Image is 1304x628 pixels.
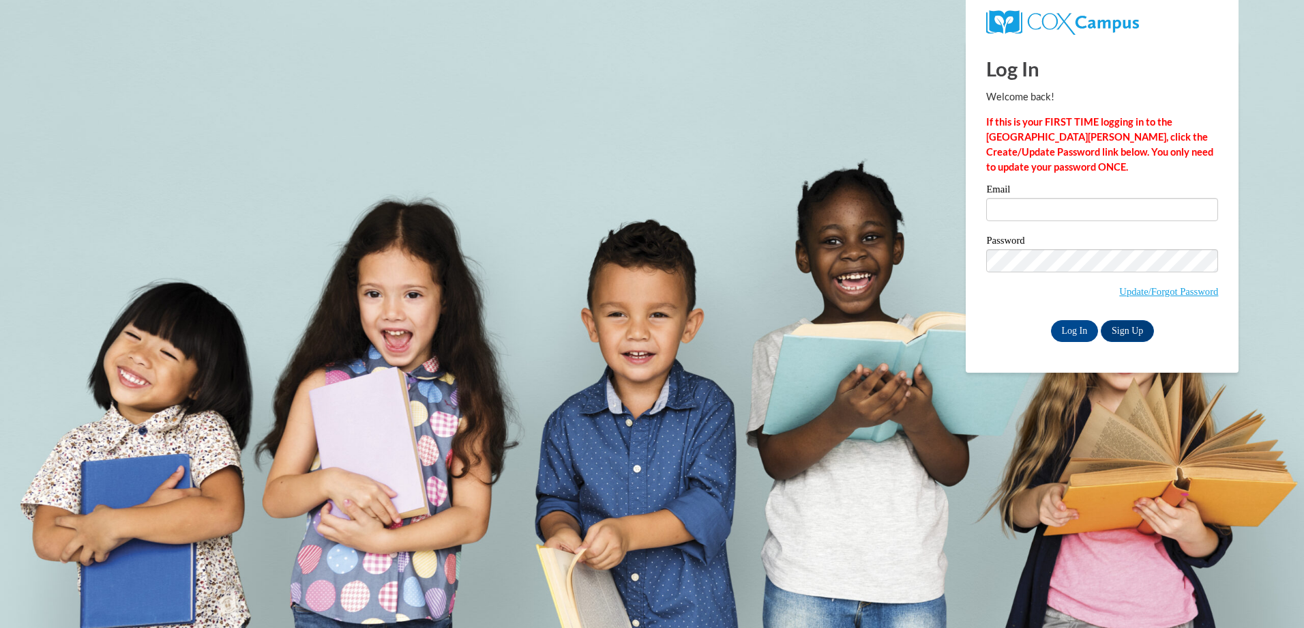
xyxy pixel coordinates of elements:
[986,10,1138,35] img: COX Campus
[986,55,1218,83] h1: Log In
[986,184,1218,198] label: Email
[986,116,1213,173] strong: If this is your FIRST TIME logging in to the [GEOGRAPHIC_DATA][PERSON_NAME], click the Create/Upd...
[986,235,1218,249] label: Password
[1051,320,1099,342] input: Log In
[1101,320,1154,342] a: Sign Up
[986,89,1218,104] p: Welcome back!
[986,16,1138,27] a: COX Campus
[1119,286,1218,297] a: Update/Forgot Password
